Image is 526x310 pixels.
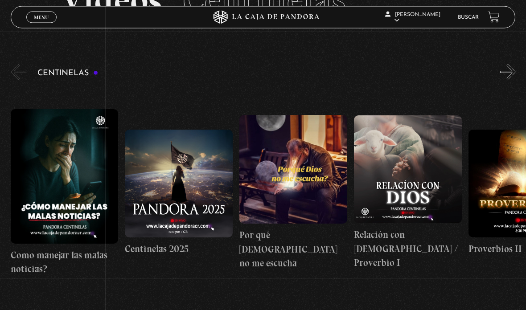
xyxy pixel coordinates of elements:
[31,22,52,29] span: Cerrar
[125,242,233,257] h4: Centinelas 2025
[11,87,119,299] a: Como manejar las malas noticias?
[125,87,233,299] a: Centinelas 2025
[11,65,26,80] button: Previous
[354,228,462,270] h4: Relación con [DEMOGRAPHIC_DATA] / Proverbio I
[11,249,119,277] h4: Como manejar las malas noticias?
[458,15,479,20] a: Buscar
[500,65,516,80] button: Next
[354,87,462,299] a: Relación con [DEMOGRAPHIC_DATA] / Proverbio I
[37,69,99,78] h3: Centinelas
[385,12,440,23] span: [PERSON_NAME]
[239,228,347,271] h4: Por qué [DEMOGRAPHIC_DATA] no me escucha
[239,87,347,299] a: Por qué [DEMOGRAPHIC_DATA] no me escucha
[34,15,49,20] span: Menu
[488,11,500,23] a: View your shopping cart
